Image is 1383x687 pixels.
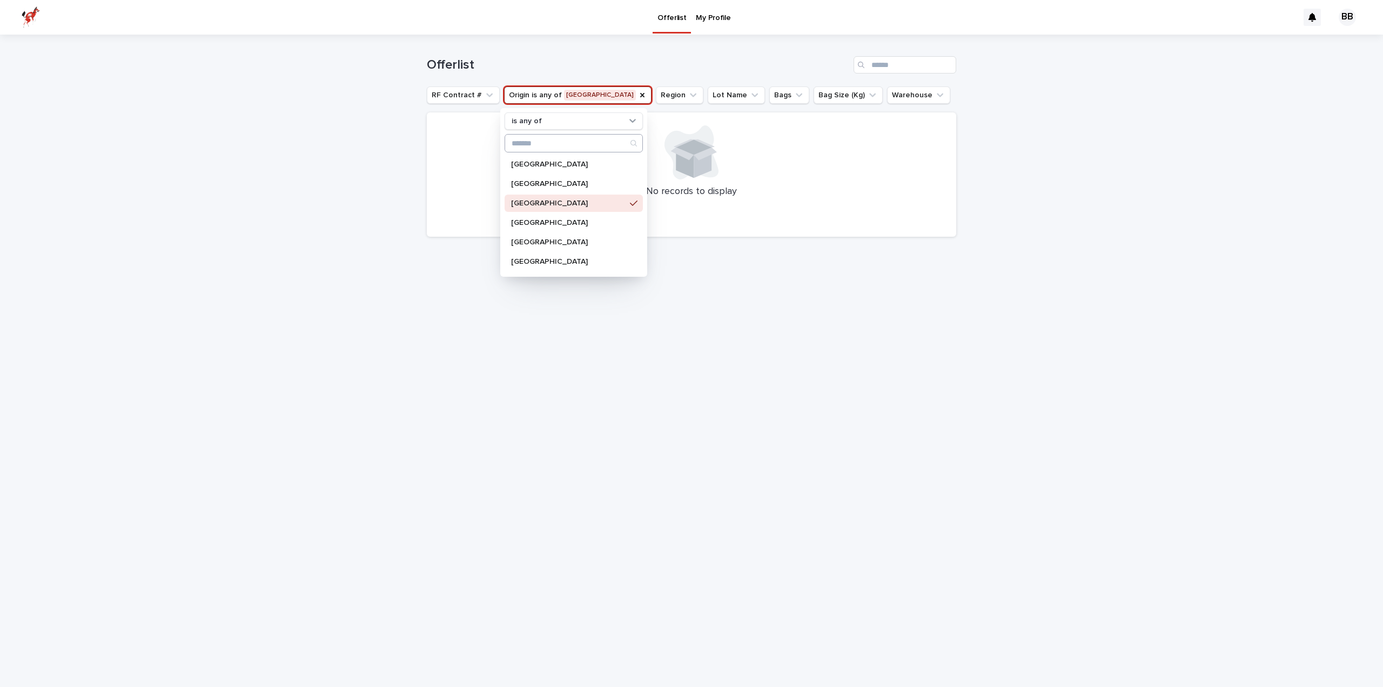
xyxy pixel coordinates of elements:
[511,180,626,188] p: [GEOGRAPHIC_DATA]
[427,86,500,104] button: RF Contract #
[814,86,883,104] button: Bag Size (Kg)
[440,186,943,198] p: No records to display
[22,6,40,28] img: zttTXibQQrCfv9chImQE
[854,56,956,74] input: Search
[427,57,849,73] h1: Offerlist
[511,238,626,246] p: [GEOGRAPHIC_DATA]
[887,86,950,104] button: Warehouse
[511,199,626,207] p: [GEOGRAPHIC_DATA]
[1339,9,1356,26] div: BB
[504,86,652,104] button: Origin
[769,86,809,104] button: Bags
[511,161,626,168] p: [GEOGRAPHIC_DATA]
[512,117,542,126] p: is any of
[505,134,643,152] div: Search
[505,135,642,152] input: Search
[708,86,765,104] button: Lot Name
[656,86,703,104] button: Region
[511,258,626,265] p: [GEOGRAPHIC_DATA]
[511,219,626,226] p: [GEOGRAPHIC_DATA]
